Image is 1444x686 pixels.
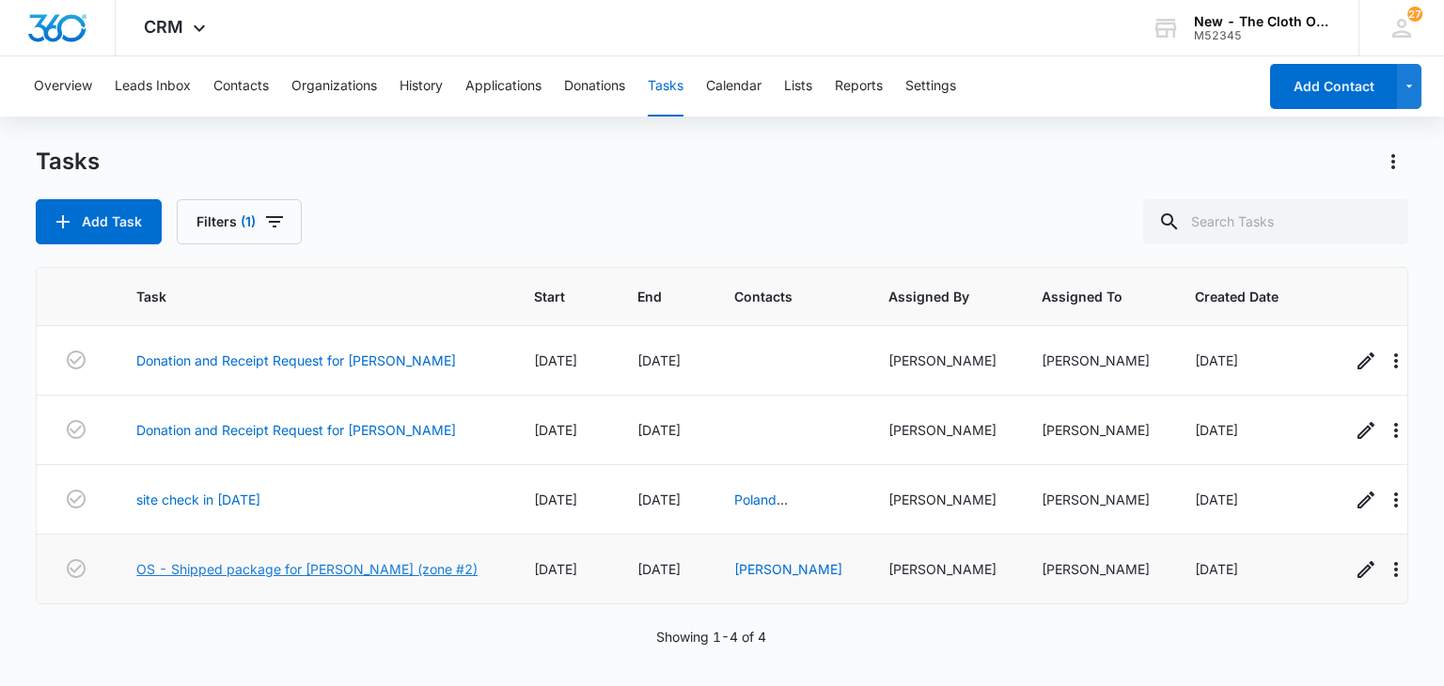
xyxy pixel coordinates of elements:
[400,56,443,117] button: History
[241,215,256,228] span: (1)
[1378,147,1408,177] button: Actions
[1407,7,1422,22] div: notifications count
[637,561,681,577] span: [DATE]
[136,490,260,509] a: site check in [DATE]
[1195,491,1238,507] span: [DATE]
[888,420,997,440] div: [PERSON_NAME]
[784,56,812,117] button: Lists
[1270,64,1397,109] button: Add Contact
[1042,287,1122,306] span: Assigned To
[888,351,997,370] div: [PERSON_NAME]
[36,148,100,176] h1: Tasks
[34,56,92,117] button: Overview
[706,56,761,117] button: Calendar
[1195,422,1238,438] span: [DATE]
[656,627,766,647] p: Showing 1-4 of 4
[648,56,683,117] button: Tasks
[136,420,456,440] a: Donation and Receipt Request for [PERSON_NAME]
[637,352,681,368] span: [DATE]
[734,287,816,306] span: Contacts
[136,287,462,306] span: Task
[534,287,565,306] span: Start
[136,351,456,370] a: Donation and Receipt Request for [PERSON_NAME]
[534,561,577,577] span: [DATE]
[637,422,681,438] span: [DATE]
[905,56,956,117] button: Settings
[888,287,969,306] span: Assigned By
[1195,561,1238,577] span: [DATE]
[1195,287,1279,306] span: Created Date
[888,490,997,509] div: [PERSON_NAME]
[177,199,302,244] button: Filters(1)
[291,56,377,117] button: Organizations
[534,422,577,438] span: [DATE]
[1042,420,1150,440] div: [PERSON_NAME]
[1194,14,1331,29] div: account name
[213,56,269,117] button: Contacts
[564,56,625,117] button: Donations
[534,352,577,368] span: [DATE]
[888,559,997,579] div: [PERSON_NAME]
[1042,559,1150,579] div: [PERSON_NAME]
[1042,351,1150,370] div: [PERSON_NAME]
[136,559,478,579] a: OS - Shipped package for [PERSON_NAME] (zone #2)
[36,199,162,244] button: Add Task
[734,561,842,577] a: [PERSON_NAME]
[1407,7,1422,22] span: 27
[115,56,191,117] button: Leads Inbox
[835,56,883,117] button: Reports
[1143,199,1408,244] input: Search Tasks
[637,491,681,507] span: [DATE]
[534,491,577,507] span: [DATE]
[144,17,183,37] span: CRM
[465,56,541,117] button: Applications
[1194,29,1331,42] div: account id
[734,491,843,527] a: Poland [MEDICAL_DATA]
[637,287,662,306] span: End
[1195,352,1238,368] span: [DATE]
[1042,490,1150,509] div: [PERSON_NAME]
